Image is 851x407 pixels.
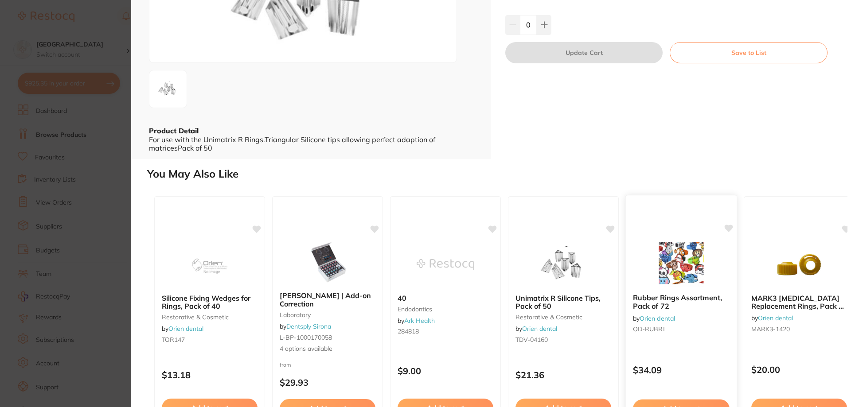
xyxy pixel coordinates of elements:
[168,325,203,333] a: Orien dental
[633,365,730,375] p: $34.09
[404,317,435,325] a: Ark Health
[280,311,375,318] small: laboratory
[280,322,331,330] span: by
[522,325,557,333] a: Orien dental
[398,306,493,313] small: endodontics
[751,364,847,375] p: $20.00
[162,314,258,321] small: restorative & cosmetic
[398,317,435,325] span: by
[286,322,331,330] a: Dentsply Sirona
[751,326,847,333] small: MARK3-1420
[162,325,203,333] span: by
[633,314,675,322] span: by
[280,291,375,308] b: Celtra Ceram | Add-on Correction
[280,361,291,368] span: from
[149,126,199,135] b: Product Detail
[633,326,730,333] small: OD-RUBRI
[515,336,611,343] small: TDV-04160
[398,328,493,335] small: 284818
[398,366,493,376] p: $9.00
[162,336,258,343] small: TOR147
[152,78,184,101] img: eC1jb2xfOS1qcGc
[652,242,710,287] img: Rubber Rings Assortment, Pack of 72
[398,294,493,302] b: 40
[280,345,375,353] span: 4 options available
[633,294,730,310] b: Rubber Rings Assortment, Pack of 72
[770,243,828,287] img: MARK3 Bayonet Replacement Rings, Pack of 2
[640,314,675,322] a: Orien dental
[515,325,557,333] span: by
[280,377,375,388] p: $29.93
[751,314,793,322] span: by
[505,42,663,63] button: Update Cart
[670,42,828,63] button: Save to List
[299,240,356,284] img: Celtra Ceram | Add-on Correction
[162,294,258,310] b: Silicone Fixing Wedges for Rings, Pack of 40
[515,314,611,321] small: restorative & cosmetic
[758,314,793,322] a: Orien dental
[147,168,847,180] h2: You May Also Like
[417,243,474,287] img: 40
[280,334,375,341] small: L-BP-1000170058
[149,136,473,152] div: For use with the Unimatrix R Rings.Triangular Silicone tips allowing perfect adaption of matrices...
[751,294,847,310] b: MARK3 Bayonet Replacement Rings, Pack of 2
[535,243,592,287] img: Unimatrix R Silicone Tips, Pack of 50
[162,370,258,380] p: $13.18
[181,243,238,287] img: Silicone Fixing Wedges for Rings, Pack of 40
[515,370,611,380] p: $21.36
[515,294,611,310] b: Unimatrix R Silicone Tips, Pack of 50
